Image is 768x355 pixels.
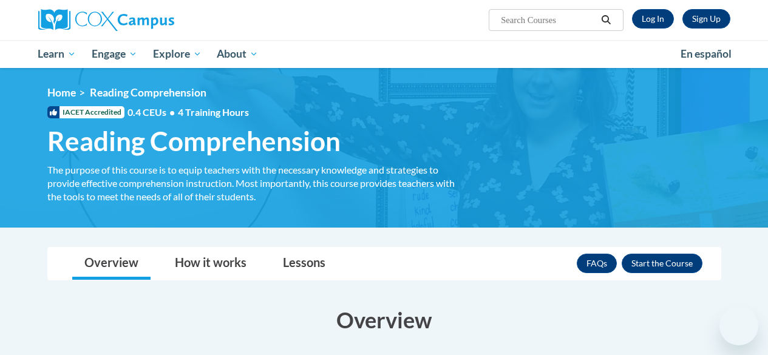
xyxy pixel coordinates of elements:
img: Cox Campus [38,9,174,31]
span: 0.4 CEUs [127,106,249,119]
span: 4 Training Hours [178,106,249,118]
a: Cox Campus [38,9,257,31]
button: Search [597,13,615,27]
a: Learn [30,40,84,68]
a: About [209,40,266,68]
span: About [217,47,258,61]
button: Enroll [622,254,702,273]
span: Engage [92,47,137,61]
a: FAQs [577,254,617,273]
a: Log In [632,9,674,29]
a: Explore [145,40,209,68]
iframe: Button to launch messaging window [719,306,758,345]
a: En español [673,41,739,67]
input: Search Courses [500,13,597,27]
span: Reading Comprehension [90,86,206,99]
h3: Overview [47,305,721,335]
a: Overview [72,248,151,280]
div: Main menu [29,40,739,68]
span: Reading Comprehension [47,125,341,157]
a: Engage [84,40,145,68]
span: En español [681,47,732,60]
a: How it works [163,248,259,280]
a: Register [682,9,730,29]
span: • [169,106,175,118]
span: IACET Accredited [47,106,124,118]
a: Home [47,86,76,99]
a: Lessons [271,248,338,280]
span: Explore [153,47,202,61]
span: Learn [38,47,76,61]
div: The purpose of this course is to equip teachers with the necessary knowledge and strategies to pr... [47,163,466,203]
